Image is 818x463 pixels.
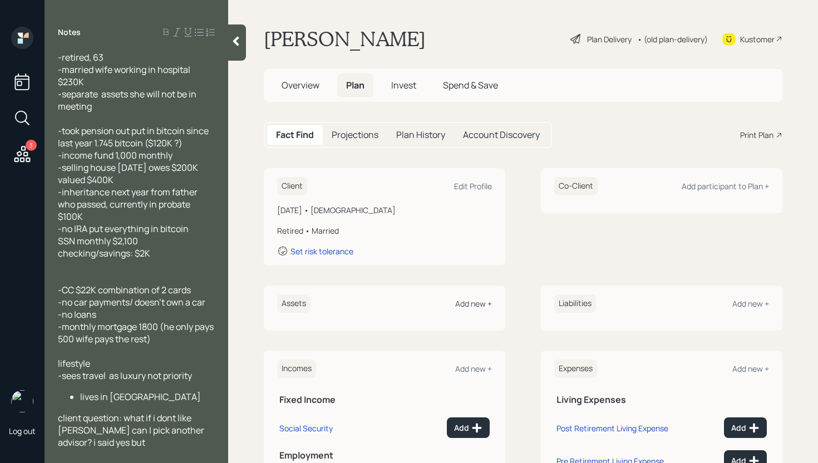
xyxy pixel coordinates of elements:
div: Log out [9,426,36,436]
div: 3 [26,140,37,151]
div: Post Retirement Living Expense [556,423,668,434]
h5: Employment [279,450,490,461]
span: Invest [391,79,416,91]
div: Print Plan [740,129,773,141]
div: [DATE] • [DEMOGRAPHIC_DATA] [277,204,492,216]
div: • (old plan-delivery) [637,33,708,45]
span: Spend & Save [443,79,498,91]
h6: Client [277,177,307,195]
h6: Assets [277,294,311,313]
span: lifestyle -sees travel as luxury not priority [58,357,192,382]
span: -took pension out put in bitcoin since last year 1.745 bitcoin ($120K ?) -income fund 1,000 month... [58,125,210,259]
h5: Fixed Income [279,395,490,405]
div: Add new + [455,363,492,374]
div: Plan Delivery [587,33,632,45]
span: lives in [GEOGRAPHIC_DATA] [80,391,201,403]
div: Add [731,422,760,434]
button: Add [447,417,490,438]
h5: Fact Find [276,130,314,140]
div: Kustomer [740,33,775,45]
div: Add new + [732,363,769,374]
h6: Co-Client [554,177,598,195]
img: james-distasi-headshot.png [11,390,33,412]
div: Add new + [455,298,492,309]
h5: Projections [332,130,378,140]
label: Notes [58,27,81,38]
span: Plan [346,79,364,91]
h6: Liabilities [554,294,596,313]
span: Overview [282,79,319,91]
div: Add new + [732,298,769,309]
div: Set risk tolerance [290,246,353,257]
h5: Account Discovery [463,130,540,140]
h6: Incomes [277,359,316,378]
div: Retired • Married [277,225,492,237]
button: Add [724,417,767,438]
div: Add participant to Plan + [682,181,769,191]
span: -retired, 63 -married wife working in hospital $230K -separate assets she will not be in meeting [58,51,198,112]
div: Add [454,422,482,434]
h6: Expenses [554,359,597,378]
div: Social Security [279,423,333,434]
div: Edit Profile [454,181,492,191]
h5: Plan History [396,130,445,140]
span: -CC $22K combination of 2 cards -no car payments/ doesn't own a car -no loans -monthly mortgage 1... [58,284,215,345]
h5: Living Expenses [556,395,767,405]
h1: [PERSON_NAME] [264,27,426,51]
